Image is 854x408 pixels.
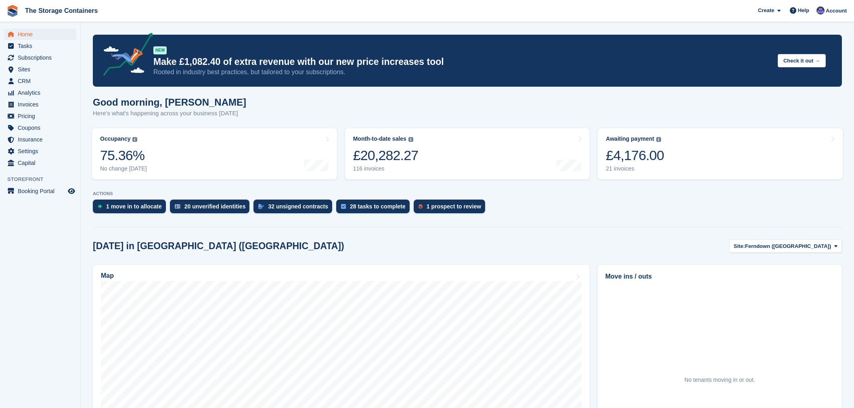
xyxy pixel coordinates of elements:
[93,109,246,118] p: Here's what's happening across your business [DATE]
[729,239,842,253] button: Site: Ferndown ([GEOGRAPHIC_DATA])
[67,186,76,196] a: Preview store
[4,134,76,145] a: menu
[18,110,66,122] span: Pricing
[4,64,76,75] a: menu
[4,110,76,122] a: menu
[414,200,489,217] a: 1 prospect to review
[153,46,167,54] div: NEW
[18,87,66,98] span: Analytics
[4,122,76,133] a: menu
[153,68,771,77] p: Rooted in industry best practices, but tailored to your subscriptions.
[18,40,66,52] span: Tasks
[798,6,809,15] span: Help
[4,40,76,52] a: menu
[22,4,101,17] a: The Storage Containers
[350,203,406,210] div: 28 tasks to complete
[93,200,170,217] a: 1 move in to allocate
[18,146,66,157] span: Settings
[18,64,66,75] span: Sites
[100,165,147,172] div: No change [DATE]
[18,99,66,110] span: Invoices
[18,157,66,169] span: Capital
[408,137,413,142] img: icon-info-grey-7440780725fd019a000dd9b08b2336e03edf1995a4989e88bcd33f0948082b44.svg
[132,137,137,142] img: icon-info-grey-7440780725fd019a000dd9b08b2336e03edf1995a4989e88bcd33f0948082b44.svg
[656,137,661,142] img: icon-info-grey-7440780725fd019a000dd9b08b2336e03edf1995a4989e88bcd33f0948082b44.svg
[93,97,246,108] h1: Good morning, [PERSON_NAME]
[606,165,664,172] div: 21 invoices
[96,33,153,79] img: price-adjustments-announcement-icon-8257ccfd72463d97f412b2fc003d46551f7dbcb40ab6d574587a9cd5c0d94...
[18,122,66,133] span: Coupons
[336,200,414,217] a: 28 tasks to complete
[100,147,147,164] div: 75.36%
[4,157,76,169] a: menu
[92,128,337,179] a: Occupancy 75.36% No change [DATE]
[4,99,76,110] a: menu
[7,175,80,183] span: Storefront
[268,203,328,210] div: 32 unsigned contracts
[427,203,481,210] div: 1 prospect to review
[18,52,66,63] span: Subscriptions
[345,128,590,179] a: Month-to-date sales £20,282.27 116 invoices
[6,5,19,17] img: stora-icon-8386f47178a22dfd0bd8f6a31ec36ba5ce8667c1dd55bd0f319d3a0aa187defe.svg
[106,203,162,210] div: 1 move in to allocate
[170,200,254,217] a: 20 unverified identities
[826,7,847,15] span: Account
[4,185,76,197] a: menu
[258,204,264,209] img: contract_signature_icon-13c848040528278c33f63329250d36e43548de30e8caae1d1a13099fd9432cc5.svg
[4,52,76,63] a: menu
[816,6,825,15] img: Dan Excell
[4,146,76,157] a: menu
[778,54,826,67] button: Check it out →
[175,204,180,209] img: verify_identity-adf6edd0f0f0b5bbfe63781bf79b02c33cf7c696d77639b501bdc392416b5a36.svg
[598,128,843,179] a: Awaiting payment £4,176.00 21 invoices
[606,147,664,164] div: £4,176.00
[18,29,66,40] span: Home
[4,29,76,40] a: menu
[353,147,419,164] div: £20,282.27
[606,135,654,142] div: Awaiting payment
[93,191,842,196] p: ACTIONS
[341,204,346,209] img: task-75834270c22a3079a89374b754ae025e5fb1db73e45f91037f5363f120a921f8.svg
[4,87,76,98] a: menu
[153,56,771,68] p: Make £1,082.40 of extra revenue with our new price increases tool
[98,204,102,209] img: move_ins_to_allocate_icon-fdf77a2bb77ea45bf5b3d319d69a93e2d87916cf1d5bf7949dd705db3b84f3ca.svg
[419,204,423,209] img: prospect-51fa495bee0391a8d652442698ab0144808aea92771e9ea1ae160a38d050c398.svg
[184,203,246,210] div: 20 unverified identities
[605,272,834,281] h2: Move ins / outs
[4,75,76,87] a: menu
[93,241,344,252] h2: [DATE] in [GEOGRAPHIC_DATA] ([GEOGRAPHIC_DATA])
[745,242,831,250] span: Ferndown ([GEOGRAPHIC_DATA])
[100,135,130,142] div: Occupancy
[353,135,406,142] div: Month-to-date sales
[101,272,114,279] h2: Map
[684,376,755,384] div: No tenants moving in or out.
[18,75,66,87] span: CRM
[353,165,419,172] div: 116 invoices
[18,185,66,197] span: Booking Portal
[734,242,745,250] span: Site:
[253,200,336,217] a: 32 unsigned contracts
[18,134,66,145] span: Insurance
[758,6,774,15] span: Create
